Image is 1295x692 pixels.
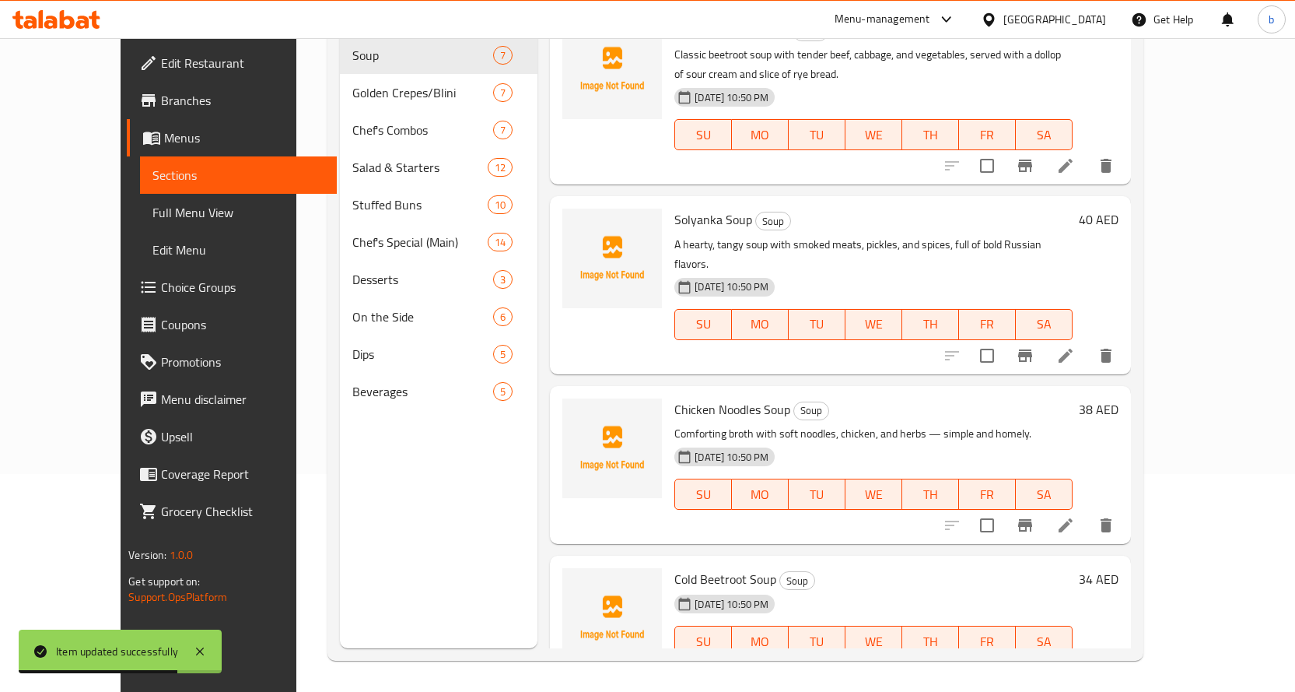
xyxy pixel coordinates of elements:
span: SU [681,483,726,506]
span: 7 [494,123,512,138]
span: TH [908,631,953,653]
span: Full Menu View [152,203,324,222]
span: FR [965,483,1010,506]
div: items [493,270,513,289]
span: [DATE] 10:50 PM [688,450,775,465]
span: MO [738,483,782,506]
a: Edit Menu [140,231,337,269]
span: WE [852,483,896,506]
span: Edit Restaurant [161,54,324,72]
button: FR [959,626,1016,657]
div: Soup [793,402,829,420]
div: Chef's Combos7 [340,111,537,149]
span: Soup [794,402,828,420]
span: TU [795,483,839,506]
span: Edit Menu [152,241,324,259]
a: Edit menu item [1056,516,1075,535]
span: 10 [488,198,512,213]
span: Coupons [161,315,324,334]
span: TH [908,483,953,506]
h6: 40 AED [1079,209,1118,230]
a: Edit Restaurant [127,44,337,82]
img: Solyanka Soup [562,209,662,308]
span: Soup [756,213,790,230]
a: Coupons [127,306,337,343]
h6: 34 AED [1079,568,1118,590]
button: Branch-specific-item [1006,147,1044,184]
div: Stuffed Buns [352,195,488,214]
div: Desserts3 [340,261,537,298]
h6: 38 AED [1079,399,1118,420]
div: Soup [755,212,791,230]
button: MO [732,626,789,657]
button: TH [902,626,959,657]
button: MO [732,309,789,340]
a: Full Menu View [140,194,337,231]
div: items [488,233,513,251]
span: Menus [164,128,324,147]
span: Promotions [161,353,324,371]
div: items [488,195,513,214]
div: items [493,307,513,326]
span: 12 [488,160,512,175]
span: 3 [494,272,512,287]
span: TH [908,124,953,146]
span: 14 [488,235,512,250]
span: 1.0.0 [170,545,194,565]
div: Chef's Special (Main)14 [340,223,537,261]
span: FR [965,124,1010,146]
span: On the Side [352,307,493,326]
div: items [493,345,513,364]
div: Golden Crepes/Blini7 [340,74,537,111]
span: Version: [128,545,166,565]
span: Chef's Special (Main) [352,233,488,251]
div: Beverages5 [340,373,537,410]
div: Soup7 [340,37,537,74]
button: TH [902,119,959,150]
span: WE [852,124,896,146]
span: MO [738,124,782,146]
span: FR [965,631,1010,653]
span: WE [852,313,896,335]
span: Soup [780,572,814,590]
button: Branch-specific-item [1006,337,1044,374]
button: delete [1087,147,1125,184]
span: MO [738,313,782,335]
span: SA [1022,313,1066,335]
span: MO [738,631,782,653]
button: FR [959,119,1016,150]
a: Choice Groups [127,269,337,306]
span: WE [852,631,896,653]
div: [GEOGRAPHIC_DATA] [1003,11,1106,28]
nav: Menu sections [340,30,537,416]
span: Choice Groups [161,278,324,297]
span: Upsell [161,427,324,446]
h6: 42 AED [1079,19,1118,41]
span: Get support on: [128,571,200,592]
button: delete [1087,507,1125,544]
span: SU [681,124,726,146]
div: Desserts [352,270,493,289]
button: FR [959,309,1016,340]
button: delete [1087,337,1125,374]
button: SU [674,479,732,510]
div: items [488,158,513,177]
div: Salad & Starters [352,158,488,177]
button: SA [1016,479,1073,510]
button: WE [845,626,902,657]
span: TU [795,631,839,653]
button: SA [1016,626,1073,657]
span: TU [795,124,839,146]
span: Coverage Report [161,465,324,483]
div: items [493,83,513,102]
button: WE [845,119,902,150]
a: Promotions [127,343,337,381]
span: Chef's Combos [352,121,493,139]
span: SA [1022,483,1066,506]
span: SA [1022,124,1066,146]
span: Menu disclaimer [161,390,324,409]
div: Item updated successfully [56,643,178,660]
span: Select to update [971,509,1003,542]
